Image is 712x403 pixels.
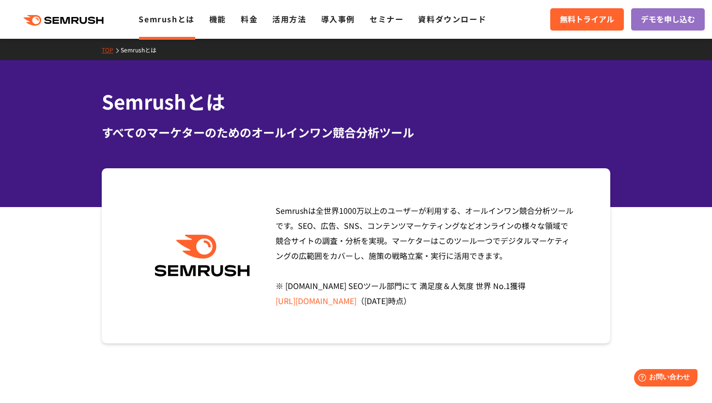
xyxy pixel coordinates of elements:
[121,46,164,54] a: Semrushとは
[272,13,306,25] a: 活用方法
[626,365,701,392] iframe: Help widget launcher
[641,13,695,26] span: デモを申し込む
[370,13,403,25] a: セミナー
[139,13,194,25] a: Semrushとは
[276,205,573,306] span: Semrushは全世界1000万以上のユーザーが利用する、オールインワン競合分析ツールです。SEO、広告、SNS、コンテンツマーケティングなどオンラインの様々な領域で競合サイトの調査・分析を実現...
[631,8,705,31] a: デモを申し込む
[102,46,121,54] a: TOP
[209,13,226,25] a: 機能
[418,13,486,25] a: 資料ダウンロード
[150,235,255,277] img: Semrush
[276,295,356,306] a: [URL][DOMAIN_NAME]
[560,13,614,26] span: 無料トライアル
[102,124,610,141] div: すべてのマーケターのためのオールインワン競合分析ツール
[550,8,624,31] a: 無料トライアル
[321,13,355,25] a: 導入事例
[102,87,610,116] h1: Semrushとは
[241,13,258,25] a: 料金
